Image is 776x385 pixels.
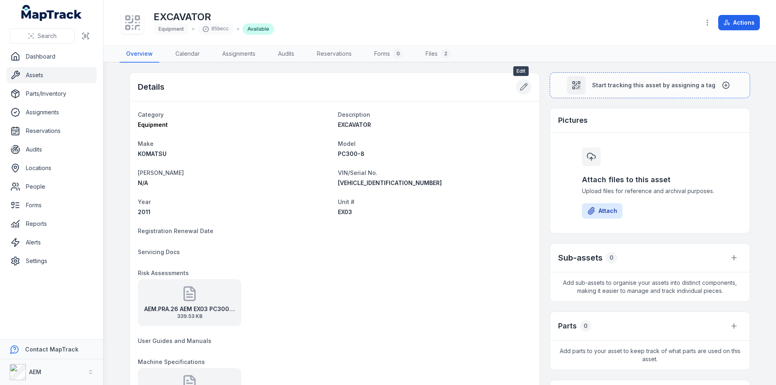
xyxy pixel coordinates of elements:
span: Equipment [158,26,184,32]
h1: EXCAVATOR [154,11,274,23]
h3: Attach files to this asset [582,174,718,185]
div: Available [242,23,274,35]
a: Alerts [6,234,97,250]
a: Files2 [419,46,457,63]
div: 85becc [198,23,234,35]
a: Forms [6,197,97,213]
button: Search [10,28,75,44]
a: Calendar [169,46,206,63]
a: Reservations [310,46,358,63]
a: Audits [272,46,301,63]
a: Audits [6,141,97,158]
span: EX03 [338,208,352,215]
h2: Details [138,81,164,93]
span: Add sub-assets to organise your assets into distinct components, making it easier to manage and t... [550,272,750,301]
span: [PERSON_NAME] [138,169,184,176]
span: Category [138,111,164,118]
span: EXCAVATOR [338,121,371,128]
a: Assignments [216,46,262,63]
div: 0 [580,320,591,332]
span: N/A [138,179,148,186]
a: MapTrack [21,5,82,21]
button: Attach [582,203,622,219]
span: Machine Specifications [138,358,205,365]
div: 0 [606,252,617,263]
span: 339.53 KB [144,313,235,320]
a: Reservations [6,123,97,139]
span: 2011 [138,208,150,215]
a: Reports [6,216,97,232]
span: PC300-8 [338,150,365,157]
strong: Contact MapTrack [25,346,78,353]
span: Search [38,32,57,40]
a: Assets [6,67,97,83]
span: Description [338,111,370,118]
strong: AEM.PRA.26 AEM EX03 PC300-8 Plant Risk Assessment [144,305,235,313]
span: Upload files for reference and archival purposes. [582,187,718,195]
span: Add parts to your asset to keep track of what parts are used on this asset. [550,341,750,370]
button: Start tracking this asset by assigning a tag [550,72,750,98]
span: Year [138,198,151,205]
span: Edit [513,66,529,76]
span: User Guides and Manuals [138,337,211,344]
a: Parts/Inventory [6,86,97,102]
span: Model [338,140,356,147]
span: VIN/Serial No. [338,169,377,176]
span: Risk Assessments [138,269,189,276]
span: Unit # [338,198,354,205]
a: Overview [120,46,159,63]
span: Registration Renewal Date [138,227,213,234]
span: Make [138,140,154,147]
a: Dashboard [6,48,97,65]
span: Servicing Docs [138,248,180,255]
div: 2 [441,49,451,59]
h3: Parts [558,320,577,332]
a: Settings [6,253,97,269]
span: Equipment [138,121,168,128]
span: KOMATSU [138,150,167,157]
a: People [6,179,97,195]
span: Start tracking this asset by assigning a tag [592,81,715,89]
a: Locations [6,160,97,176]
span: [VEHICLE_IDENTIFICATION_NUMBER] [338,179,442,186]
strong: AEM [29,368,41,375]
h3: Pictures [558,115,588,126]
a: Forms0 [368,46,409,63]
a: Assignments [6,104,97,120]
h2: Sub-assets [558,252,603,263]
button: Actions [718,15,760,30]
div: 0 [393,49,403,59]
